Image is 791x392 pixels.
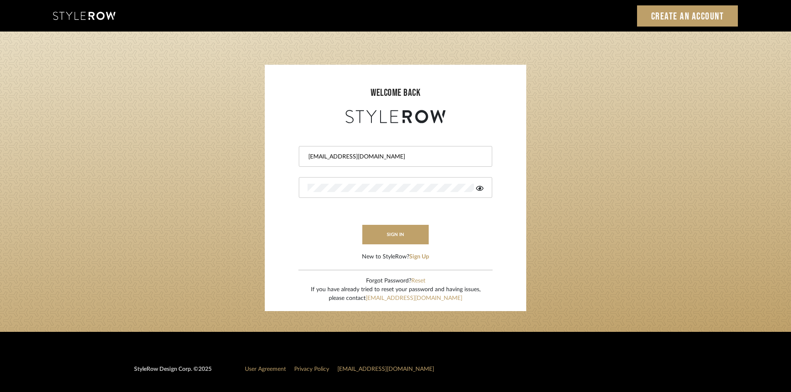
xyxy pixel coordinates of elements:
[362,225,429,244] button: sign in
[134,365,212,380] div: StyleRow Design Corp. ©2025
[273,85,518,100] div: welcome back
[366,295,462,301] a: [EMAIL_ADDRESS][DOMAIN_NAME]
[409,253,429,261] button: Sign Up
[411,277,425,285] button: Reset
[308,153,481,161] input: Email Address
[311,277,481,285] div: Forgot Password?
[245,366,286,372] a: User Agreement
[311,285,481,303] div: If you have already tried to reset your password and having issues, please contact
[637,5,738,27] a: Create an Account
[294,366,329,372] a: Privacy Policy
[337,366,434,372] a: [EMAIL_ADDRESS][DOMAIN_NAME]
[362,253,429,261] div: New to StyleRow?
